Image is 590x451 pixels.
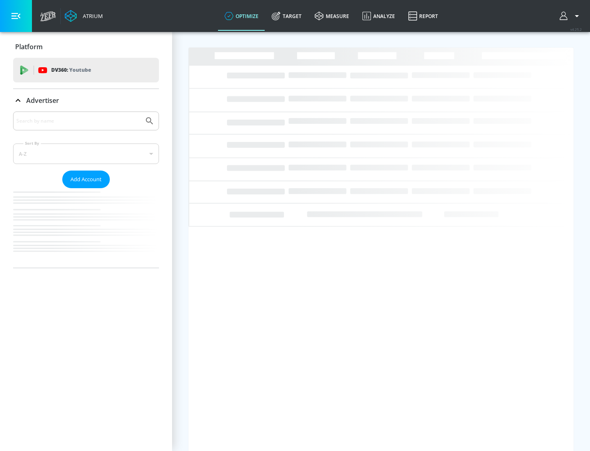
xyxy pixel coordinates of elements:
[13,89,159,112] div: Advertiser
[13,188,159,268] nav: list of Advertiser
[15,42,43,51] p: Platform
[26,96,59,105] p: Advertiser
[69,66,91,74] p: Youtube
[79,12,103,20] div: Atrium
[13,35,159,58] div: Platform
[65,10,103,22] a: Atrium
[23,141,41,146] label: Sort By
[13,112,159,268] div: Advertiser
[570,27,582,32] span: v 4.25.2
[16,116,141,126] input: Search by name
[402,1,445,31] a: Report
[51,66,91,75] p: DV360:
[218,1,265,31] a: optimize
[13,58,159,82] div: DV360: Youtube
[308,1,356,31] a: measure
[62,171,110,188] button: Add Account
[70,175,102,184] span: Add Account
[13,143,159,164] div: A-Z
[265,1,308,31] a: Target
[356,1,402,31] a: Analyze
